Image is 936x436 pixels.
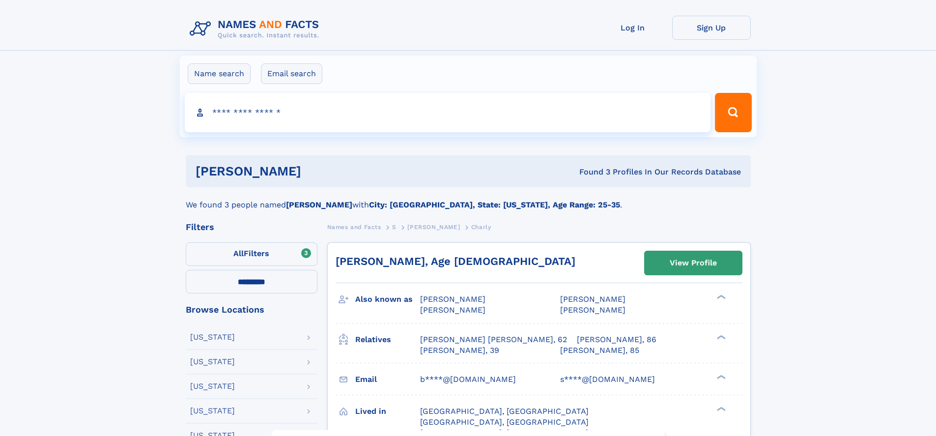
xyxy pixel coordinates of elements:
[186,16,327,42] img: Logo Names and Facts
[560,345,639,356] a: [PERSON_NAME], 85
[560,294,625,304] span: [PERSON_NAME]
[715,93,751,132] button: Search Button
[420,294,485,304] span: [PERSON_NAME]
[355,331,420,348] h3: Relatives
[190,382,235,390] div: [US_STATE]
[185,93,711,132] input: search input
[420,334,567,345] a: [PERSON_NAME] [PERSON_NAME], 62
[186,242,317,266] label: Filters
[392,224,397,231] span: S
[714,374,726,380] div: ❯
[336,255,575,267] a: [PERSON_NAME], Age [DEMOGRAPHIC_DATA]
[471,224,491,231] span: Charly
[233,249,244,258] span: All
[188,63,251,84] label: Name search
[190,407,235,415] div: [US_STATE]
[392,221,397,233] a: S
[190,358,235,366] div: [US_STATE]
[420,305,485,315] span: [PERSON_NAME]
[420,417,589,427] span: [GEOGRAPHIC_DATA], [GEOGRAPHIC_DATA]
[407,224,460,231] span: [PERSON_NAME]
[714,294,726,300] div: ❯
[186,187,751,211] div: We found 3 people named with .
[186,305,317,314] div: Browse Locations
[369,200,620,209] b: City: [GEOGRAPHIC_DATA], State: [US_STATE], Age Range: 25-35
[560,305,625,315] span: [PERSON_NAME]
[355,291,420,308] h3: Also known as
[714,406,726,412] div: ❯
[355,403,420,420] h3: Lived in
[714,334,726,340] div: ❯
[440,167,741,177] div: Found 3 Profiles In Our Records Database
[327,221,381,233] a: Names and Facts
[672,16,751,40] a: Sign Up
[196,165,440,177] h1: [PERSON_NAME]
[670,252,717,274] div: View Profile
[407,221,460,233] a: [PERSON_NAME]
[286,200,352,209] b: [PERSON_NAME]
[577,334,656,345] a: [PERSON_NAME], 86
[594,16,672,40] a: Log In
[261,63,322,84] label: Email search
[645,251,742,275] a: View Profile
[420,345,499,356] a: [PERSON_NAME], 39
[420,407,589,416] span: [GEOGRAPHIC_DATA], [GEOGRAPHIC_DATA]
[186,223,317,232] div: Filters
[190,333,235,341] div: [US_STATE]
[355,371,420,388] h3: Email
